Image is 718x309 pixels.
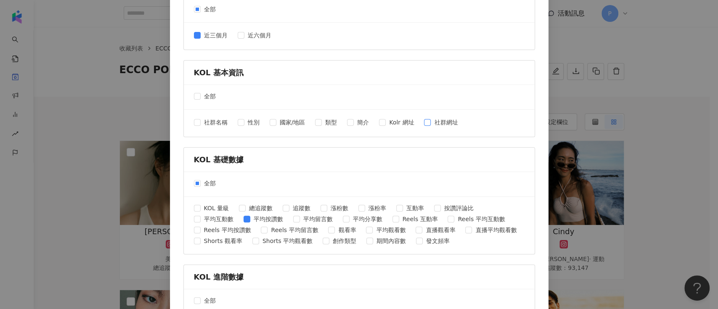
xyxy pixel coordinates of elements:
span: 國家/地區 [276,118,309,127]
div: KOL 基本資訊 [194,67,525,78]
span: 直播觀看率 [422,225,458,235]
span: 全部 [201,5,219,14]
span: 平均互動數 [201,214,237,224]
span: 總追蹤數 [246,203,276,213]
span: 社群網址 [431,118,461,127]
span: 平均按讚數 [250,214,286,224]
span: 平均分享數 [350,214,386,224]
span: 全部 [201,92,219,101]
span: 觀看率 [335,225,359,235]
span: 全部 [201,296,219,305]
span: 社群名稱 [201,118,231,127]
div: KOL 進階數據 [194,272,525,282]
span: Shorts 平均觀看數 [259,236,316,246]
span: 發文頻率 [423,236,453,246]
span: 漲粉率 [365,203,389,213]
span: 簡介 [354,118,372,127]
span: 期間內容數 [373,236,409,246]
span: 平均留言數 [300,214,336,224]
span: KOL 量級 [201,203,233,213]
div: KOL 基礎數據 [194,154,525,165]
span: 平均觀看數 [373,225,409,235]
span: Shorts 觀看率 [201,236,246,246]
span: Reels 平均互動數 [454,214,508,224]
span: Reels 互動率 [399,214,441,224]
span: 漲粉數 [327,203,352,213]
span: Reels 平均留言數 [268,225,321,235]
span: 性別 [244,118,263,127]
span: 創作類型 [329,236,360,246]
span: 近六個月 [244,31,275,40]
span: 直播平均觀看數 [472,225,520,235]
span: Kolr 網址 [386,118,417,127]
span: 近三個月 [201,31,231,40]
span: 追蹤數 [289,203,314,213]
span: 按讚評論比 [441,203,477,213]
span: 互動率 [403,203,427,213]
span: Reels 平均按讚數 [201,225,254,235]
span: 全部 [201,179,219,188]
span: 類型 [322,118,340,127]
